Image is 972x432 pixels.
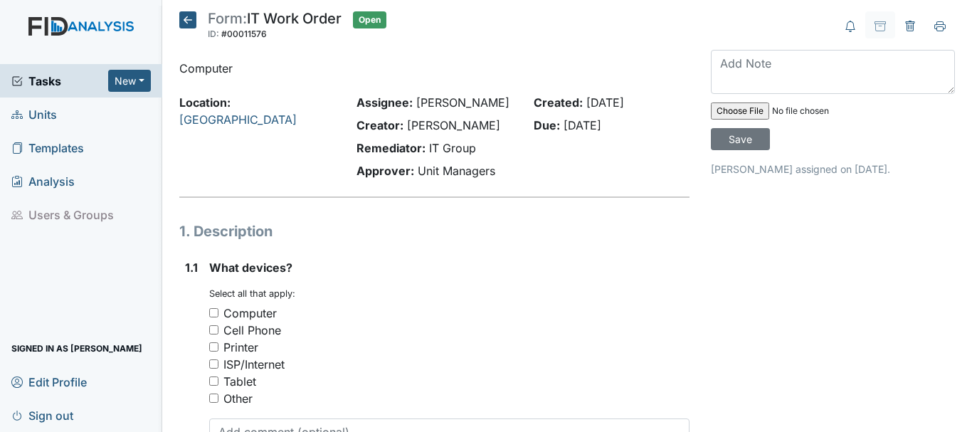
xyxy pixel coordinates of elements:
[711,162,955,177] p: [PERSON_NAME] assigned on [DATE].
[223,305,277,322] div: Computer
[209,376,218,386] input: Tablet
[11,137,84,159] span: Templates
[209,260,292,275] span: What devices?
[416,95,509,110] span: [PERSON_NAME]
[356,95,413,110] strong: Assignee:
[179,112,297,127] a: [GEOGRAPHIC_DATA]
[209,325,218,334] input: Cell Phone
[209,359,218,369] input: ISP/Internet
[209,342,218,352] input: Printer
[353,11,386,28] span: Open
[429,141,476,155] span: IT Group
[209,394,218,403] input: Other
[11,337,142,359] span: Signed in as [PERSON_NAME]
[208,11,342,43] div: IT Work Order
[356,164,414,178] strong: Approver:
[223,390,253,407] div: Other
[407,118,500,132] span: [PERSON_NAME]
[209,308,218,317] input: Computer
[223,356,285,373] div: ISP/Internet
[208,10,247,27] span: Form:
[11,404,73,426] span: Sign out
[209,288,295,299] small: Select all that apply:
[711,128,770,150] input: Save
[221,28,267,39] span: #00011576
[208,28,219,39] span: ID:
[356,141,426,155] strong: Remediator:
[108,70,151,92] button: New
[534,118,560,132] strong: Due:
[223,322,281,339] div: Cell Phone
[418,164,495,178] span: Unit Managers
[223,373,256,390] div: Tablet
[223,339,258,356] div: Printer
[179,60,690,77] p: Computer
[11,73,108,90] a: Tasks
[185,259,198,276] label: 1.1
[179,95,231,110] strong: Location:
[11,103,57,125] span: Units
[564,118,601,132] span: [DATE]
[356,118,403,132] strong: Creator:
[586,95,624,110] span: [DATE]
[11,371,87,393] span: Edit Profile
[534,95,583,110] strong: Created:
[179,221,690,242] h1: 1. Description
[11,170,75,192] span: Analysis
